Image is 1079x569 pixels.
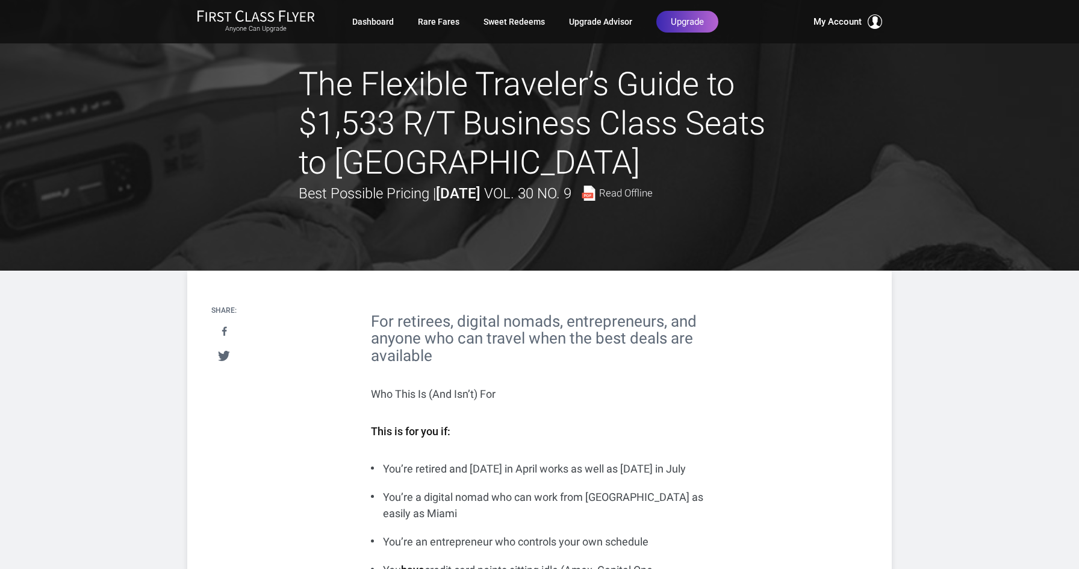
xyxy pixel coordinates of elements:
[581,186,596,201] img: pdf-file.svg
[371,386,708,402] p: Who This Is (And Isn’t) For
[813,14,862,29] span: My Account
[371,489,708,521] li: You’re a digital nomad who can work from [GEOGRAPHIC_DATA] as easily as Miami
[599,188,653,198] span: Read Offline
[299,65,780,182] h1: The Flexible Traveler’s Guide to $1,533 R/T Business Class Seats to [GEOGRAPHIC_DATA]
[371,533,708,550] li: You’re an entrepreneur who controls your own schedule
[484,185,571,202] span: Vol. 30 No. 9
[656,11,718,33] a: Upgrade
[197,10,315,22] img: First Class Flyer
[212,321,237,343] a: Share
[813,14,882,29] button: My Account
[418,11,459,33] a: Rare Fares
[211,307,237,315] h4: Share:
[484,11,545,33] a: Sweet Redeems
[371,425,450,438] strong: This is for you if:
[436,185,480,202] strong: [DATE]
[299,182,653,205] div: Best Possible Pricing |
[371,461,708,477] li: You’re retired and [DATE] in April works as well as [DATE] in July
[212,345,237,367] a: Tweet
[197,25,315,33] small: Anyone Can Upgrade
[197,10,315,34] a: First Class FlyerAnyone Can Upgrade
[352,11,394,33] a: Dashboard
[581,186,653,201] a: Read Offline
[569,11,632,33] a: Upgrade Advisor
[371,313,708,365] h2: For retirees, digital nomads, entrepreneurs, and anyone who can travel when the best deals are av...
